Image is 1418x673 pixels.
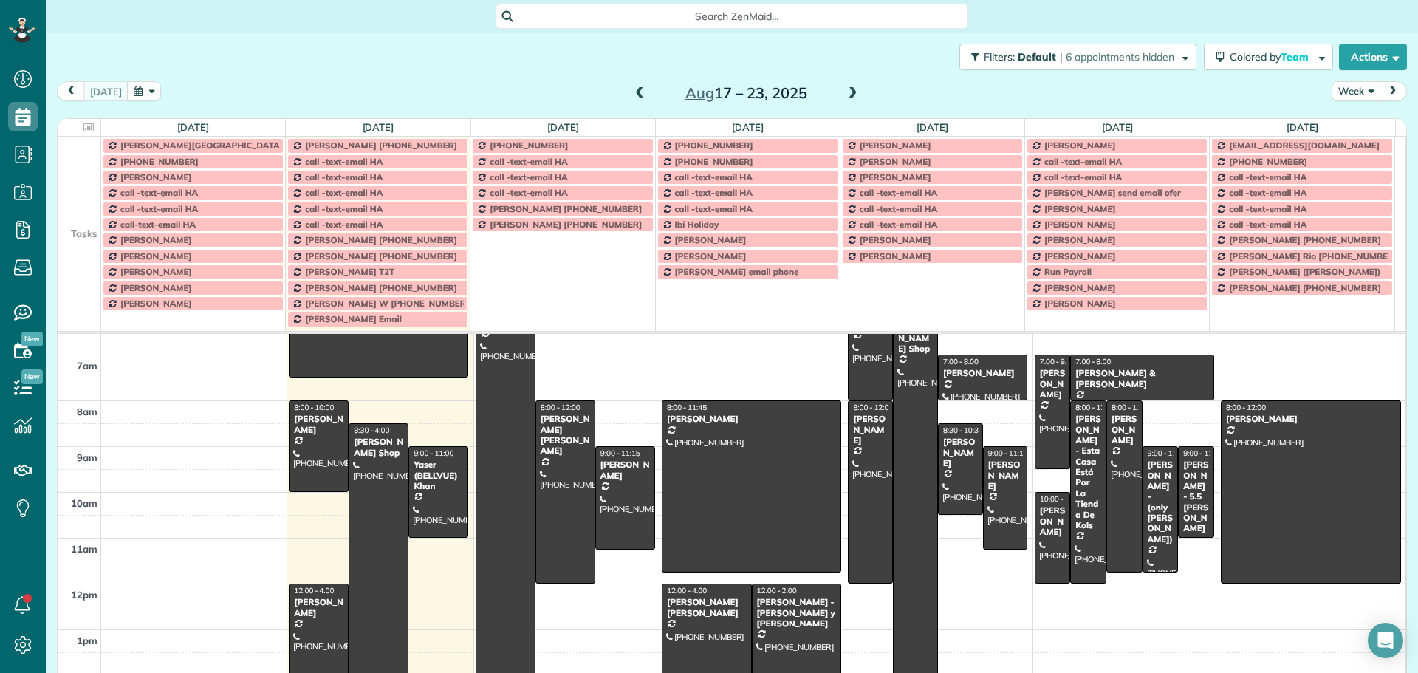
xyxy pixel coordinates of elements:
[413,460,464,491] div: Yaser (BELLVUE) Khan
[600,448,640,458] span: 9:00 - 11:15
[1044,187,1181,198] span: [PERSON_NAME] send email ofer
[675,203,753,214] span: call -text-email HA
[732,121,764,133] a: [DATE]
[305,234,457,245] span: [PERSON_NAME] [PHONE_NUMBER]
[988,448,1028,458] span: 9:00 - 11:15
[71,543,97,555] span: 11am
[860,171,931,182] span: [PERSON_NAME]
[1075,368,1209,389] div: [PERSON_NAME] & [PERSON_NAME]
[120,156,199,167] span: [PHONE_NUMBER]
[1287,121,1318,133] a: [DATE]
[1229,266,1380,277] span: [PERSON_NAME] ([PERSON_NAME])
[305,313,402,324] span: [PERSON_NAME] Email
[1229,250,1397,262] span: [PERSON_NAME] Rio [PHONE_NUMBER]
[1111,414,1138,445] div: [PERSON_NAME]
[860,156,931,167] span: [PERSON_NAME]
[1229,187,1306,198] span: call -text-email HA
[1229,156,1307,167] span: [PHONE_NUMBER]
[363,121,394,133] a: [DATE]
[1183,448,1223,458] span: 9:00 - 11:00
[305,282,457,293] span: [PERSON_NAME] [PHONE_NUMBER]
[71,589,97,601] span: 12pm
[667,403,707,412] span: 8:00 - 11:45
[852,414,888,445] div: [PERSON_NAME]
[21,332,43,346] span: New
[943,426,983,435] span: 8:30 - 10:30
[293,414,344,435] div: [PERSON_NAME]
[1044,140,1116,151] span: [PERSON_NAME]
[120,298,192,309] span: [PERSON_NAME]
[1039,368,1066,400] div: [PERSON_NAME]
[294,586,334,595] span: 12:00 - 4:00
[1230,50,1314,64] span: Colored by
[675,156,753,167] span: [PHONE_NUMBER]
[1075,403,1115,412] span: 8:00 - 12:00
[120,171,192,182] span: [PERSON_NAME]
[1112,403,1151,412] span: 8:00 - 11:45
[490,171,567,182] span: call -text-email HA
[860,140,931,151] span: [PERSON_NAME]
[120,203,198,214] span: call -text-email HA
[305,203,383,214] span: call -text-email HA
[1018,50,1057,64] span: Default
[675,250,747,262] span: [PERSON_NAME]
[897,322,934,354] div: [PERSON_NAME] Shop
[57,81,85,101] button: prev
[293,597,344,618] div: [PERSON_NAME]
[77,635,97,646] span: 1pm
[675,187,753,198] span: call -text-email HA
[1044,219,1116,230] span: [PERSON_NAME]
[1044,203,1116,214] span: [PERSON_NAME]
[860,234,931,245] span: [PERSON_NAME]
[1339,44,1407,70] button: Actions
[1060,50,1174,64] span: | 6 appointments hidden
[1044,171,1122,182] span: call -text-email HA
[353,437,404,458] div: [PERSON_NAME] Shop
[1040,357,1075,366] span: 7:00 - 9:30
[1044,298,1116,309] span: [PERSON_NAME]
[1229,234,1381,245] span: [PERSON_NAME] [PHONE_NUMBER]
[1379,81,1407,101] button: next
[756,597,838,629] div: [PERSON_NAME] - [PERSON_NAME] y [PERSON_NAME]
[1229,140,1380,151] span: [EMAIL_ADDRESS][DOMAIN_NAME]
[120,140,283,151] span: [PERSON_NAME][GEOGRAPHIC_DATA]
[305,187,383,198] span: call -text-email HA
[305,171,383,182] span: call -text-email HA
[1044,234,1116,245] span: [PERSON_NAME]
[541,403,580,412] span: 8:00 - 12:00
[1229,203,1306,214] span: call -text-email HA
[490,187,567,198] span: call -text-email HA
[1040,494,1084,504] span: 10:00 - 12:00
[675,266,799,277] span: [PERSON_NAME] email phone
[490,203,642,214] span: [PERSON_NAME] [PHONE_NUMBER]
[77,451,97,463] span: 9am
[490,219,642,230] span: [PERSON_NAME] [PHONE_NUMBER]
[675,219,719,230] span: Ibi Holiday
[120,266,192,277] span: [PERSON_NAME]
[675,171,753,182] span: call -text-email HA
[120,250,192,262] span: [PERSON_NAME]
[860,219,937,230] span: call -text-email HA
[21,369,43,384] span: New
[675,234,747,245] span: [PERSON_NAME]
[1075,414,1102,530] div: [PERSON_NAME] - Esta Casa Está Por La Tienda De Kols
[1044,282,1116,293] span: [PERSON_NAME]
[987,460,1024,491] div: [PERSON_NAME]
[71,497,97,509] span: 10am
[1332,81,1380,101] button: Week
[667,586,707,595] span: 12:00 - 4:00
[860,203,937,214] span: call -text-email HA
[120,187,198,198] span: call -text-email HA
[120,282,192,293] span: [PERSON_NAME]
[414,448,453,458] span: 9:00 - 11:00
[547,121,579,133] a: [DATE]
[666,597,747,618] div: [PERSON_NAME] [PERSON_NAME]
[1225,414,1397,424] div: [PERSON_NAME]
[1075,357,1111,366] span: 7:00 - 8:00
[305,140,457,151] span: [PERSON_NAME] [PHONE_NUMBER]
[294,403,334,412] span: 8:00 - 10:00
[860,250,931,262] span: [PERSON_NAME]
[1204,44,1333,70] button: Colored byTeam
[120,219,196,230] span: call-text-email HA
[654,85,838,101] h2: 17 – 23, 2025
